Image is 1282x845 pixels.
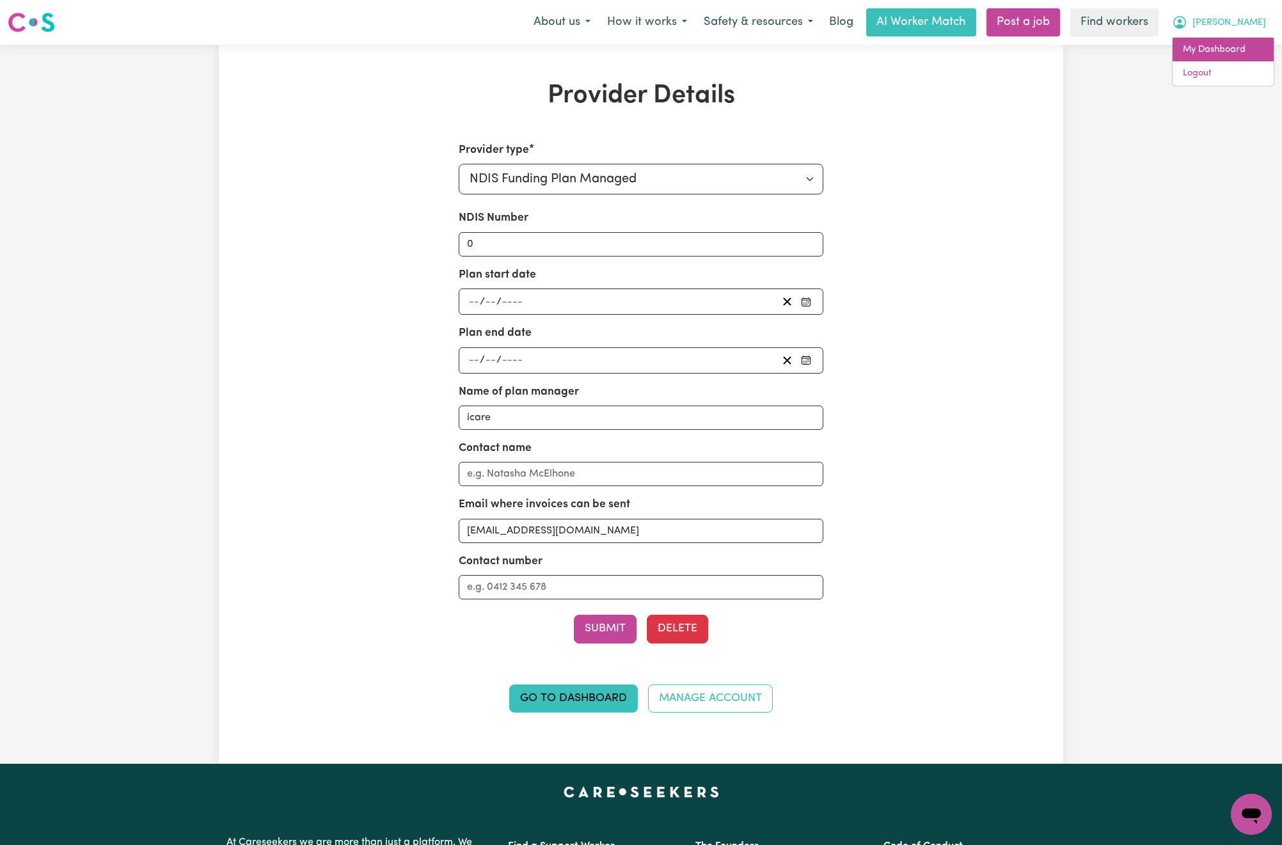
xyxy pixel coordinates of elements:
[459,553,542,570] label: Contact number
[1173,61,1274,86] a: Logout
[459,519,824,543] input: e.g. nat.mc@myplanmanager.com.au
[485,352,496,369] input: --
[480,354,485,366] span: /
[459,440,532,457] label: Contact name
[496,296,502,308] span: /
[459,267,536,283] label: Plan start date
[821,8,861,36] a: Blog
[459,232,824,257] input: Enter your NDIS number
[574,615,637,643] button: Submit
[8,8,55,37] a: Careseekers logo
[1164,9,1274,36] button: My Account
[8,11,55,34] img: Careseekers logo
[509,684,638,713] a: Go to Dashboard
[1172,37,1274,86] div: My Account
[647,615,708,643] button: Delete
[564,787,719,797] a: Careseekers home page
[1173,38,1274,62] a: My Dashboard
[797,293,815,310] button: Pick your plan start date
[1192,16,1266,30] span: [PERSON_NAME]
[797,352,815,369] button: Pick your plan end date
[459,462,824,486] input: e.g. Natasha McElhone
[480,296,485,308] span: /
[459,384,579,400] label: Name of plan manager
[502,352,523,369] input: ----
[695,9,821,36] button: Safety & resources
[648,684,773,713] a: Manage Account
[496,354,502,366] span: /
[986,8,1060,36] a: Post a job
[777,352,797,369] button: Clear plan end date
[1231,794,1272,835] iframe: Button to launch messaging window
[599,9,695,36] button: How it works
[468,293,480,310] input: --
[866,8,976,36] a: AI Worker Match
[502,293,523,310] input: ----
[468,352,480,369] input: --
[367,81,915,111] h1: Provider Details
[1070,8,1159,36] a: Find workers
[459,142,529,159] label: Provider type
[459,210,528,226] label: NDIS Number
[777,293,797,310] button: Clear plan start date
[459,325,532,342] label: Plan end date
[525,9,599,36] button: About us
[459,575,824,599] input: e.g. 0412 345 678
[485,293,496,310] input: --
[459,496,630,513] label: Email where invoices can be sent
[459,406,824,430] input: e.g. MyPlanManager Pty. Ltd.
